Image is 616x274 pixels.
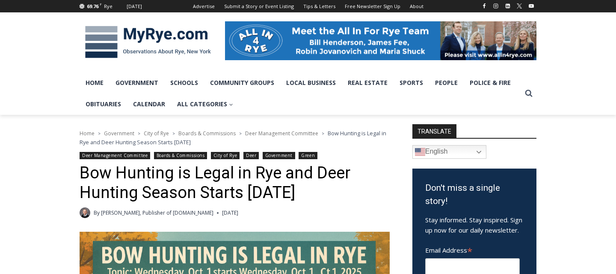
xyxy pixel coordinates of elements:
[177,99,233,109] span: All Categories
[80,130,95,137] a: Home
[80,152,150,159] a: Deer Management Committee
[243,152,259,159] a: Deer
[80,129,390,146] nav: Breadcrumbs
[80,20,216,64] img: MyRye.com
[98,131,101,137] span: >
[503,1,513,11] a: Linkedin
[263,152,295,159] a: Government
[225,21,536,60] img: All in for Rye
[94,209,100,217] span: By
[491,1,501,11] a: Instagram
[464,72,517,93] a: Police & Fire
[245,130,318,137] a: Deer Management Committee
[479,1,489,11] a: Facebook
[412,124,456,138] strong: TRANSLATE
[425,215,524,235] p: Stay informed. Stay inspired. Sign up now for our daily newsletter.
[80,72,110,93] a: Home
[87,3,98,9] span: 69.76
[172,131,175,137] span: >
[429,72,464,93] a: People
[280,72,342,93] a: Local Business
[80,207,90,218] a: Author image
[415,147,425,157] img: en
[299,152,317,159] a: Green
[80,129,386,146] span: Bow Hunting is Legal in Rye and Deer Hunting Season Starts [DATE]
[425,181,524,208] h3: Don't miss a single story!
[394,72,429,93] a: Sports
[342,72,394,93] a: Real Estate
[239,131,242,137] span: >
[154,152,207,159] a: Boards & Commissions
[138,131,140,137] span: >
[80,163,390,202] h1: Bow Hunting is Legal in Rye and Deer Hunting Season Starts [DATE]
[412,145,486,159] a: English
[425,242,520,257] label: Email Address
[178,130,236,137] a: Boards & Commissions
[144,130,169,137] a: City of Rye
[80,72,521,115] nav: Primary Navigation
[222,209,238,217] time: [DATE]
[127,3,142,10] div: [DATE]
[101,209,213,216] a: [PERSON_NAME], Publisher of [DOMAIN_NAME]
[521,86,536,101] button: View Search Form
[104,3,113,10] div: Rye
[100,2,102,6] span: F
[110,72,164,93] a: Government
[171,93,239,115] a: All Categories
[514,1,524,11] a: X
[204,72,280,93] a: Community Groups
[322,131,324,137] span: >
[526,1,536,11] a: YouTube
[164,72,204,93] a: Schools
[104,130,134,137] a: Government
[80,93,127,115] a: Obituaries
[127,93,171,115] a: Calendar
[211,152,240,159] a: City of Rye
